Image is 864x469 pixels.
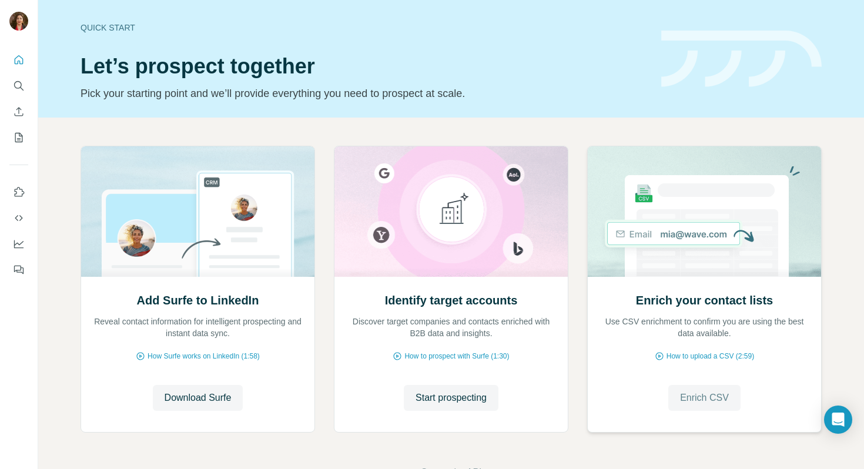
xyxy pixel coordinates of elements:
[81,22,647,33] div: Quick start
[680,391,729,405] span: Enrich CSV
[9,207,28,229] button: Use Surfe API
[9,182,28,203] button: Use Surfe on LinkedIn
[600,316,809,339] p: Use CSV enrichment to confirm you are using the best data available.
[9,75,28,96] button: Search
[416,391,487,405] span: Start prospecting
[824,406,852,434] div: Open Intercom Messenger
[165,391,232,405] span: Download Surfe
[636,292,773,309] h2: Enrich your contact lists
[9,233,28,254] button: Dashboard
[9,12,28,31] img: Avatar
[93,316,303,339] p: Reveal contact information for intelligent prospecting and instant data sync.
[587,146,822,277] img: Enrich your contact lists
[9,259,28,280] button: Feedback
[9,49,28,71] button: Quick start
[9,101,28,122] button: Enrich CSV
[81,85,647,102] p: Pick your starting point and we’ll provide everything you need to prospect at scale.
[404,351,509,361] span: How to prospect with Surfe (1:30)
[148,351,260,361] span: How Surfe works on LinkedIn (1:58)
[153,385,243,411] button: Download Surfe
[385,292,518,309] h2: Identify target accounts
[346,316,556,339] p: Discover target companies and contacts enriched with B2B data and insights.
[661,31,822,88] img: banner
[404,385,498,411] button: Start prospecting
[81,55,647,78] h1: Let’s prospect together
[334,146,568,277] img: Identify target accounts
[81,146,315,277] img: Add Surfe to LinkedIn
[137,292,259,309] h2: Add Surfe to LinkedIn
[668,385,741,411] button: Enrich CSV
[9,127,28,148] button: My lists
[667,351,754,361] span: How to upload a CSV (2:59)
